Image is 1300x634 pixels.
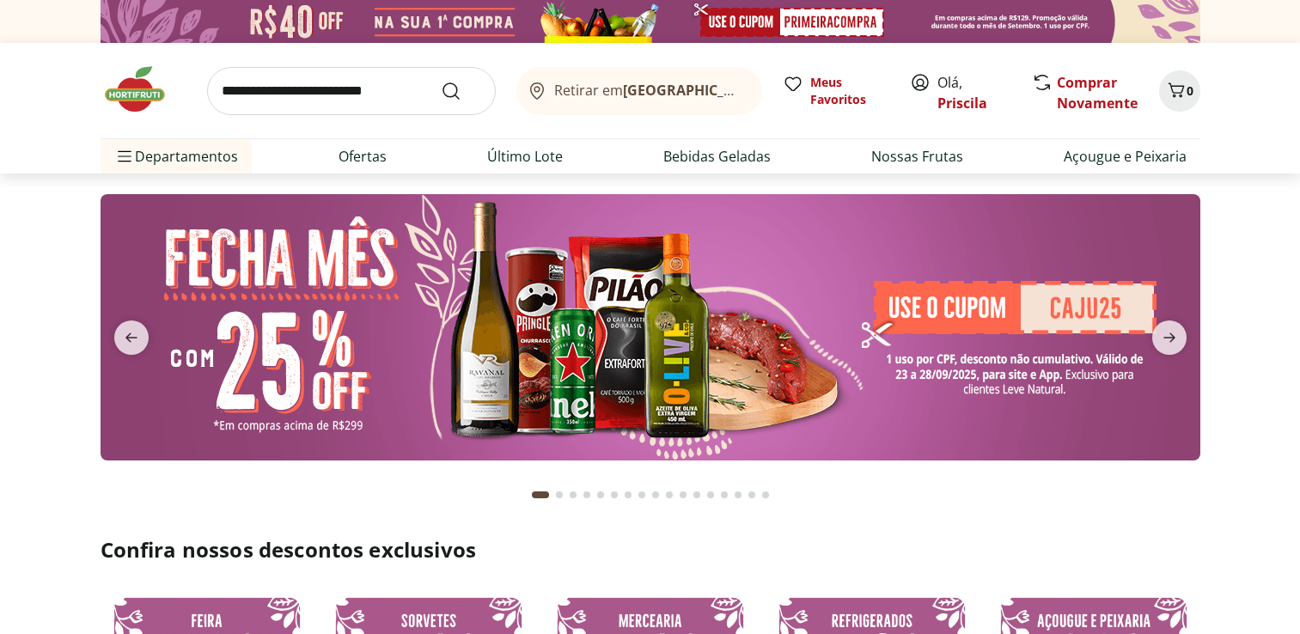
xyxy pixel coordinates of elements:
[101,194,1200,460] img: banana
[101,536,1200,564] h2: Confira nossos descontos exclusivos
[690,474,704,515] button: Go to page 12 from fs-carousel
[810,74,889,108] span: Meus Favoritos
[783,74,889,108] a: Meus Favoritos
[1187,82,1193,99] span: 0
[1138,320,1200,355] button: next
[101,320,162,355] button: previous
[621,474,635,515] button: Go to page 7 from fs-carousel
[101,64,186,115] img: Hortifruti
[1159,70,1200,112] button: Carrinho
[1057,73,1138,113] a: Comprar Novamente
[662,474,676,515] button: Go to page 10 from fs-carousel
[607,474,621,515] button: Go to page 6 from fs-carousel
[731,474,745,515] button: Go to page 15 from fs-carousel
[580,474,594,515] button: Go to page 4 from fs-carousel
[649,474,662,515] button: Go to page 9 from fs-carousel
[937,72,1014,113] span: Olá,
[594,474,607,515] button: Go to page 5 from fs-carousel
[1064,146,1187,167] a: Açougue e Peixaria
[528,474,552,515] button: Current page from fs-carousel
[487,146,563,167] a: Último Lote
[552,474,566,515] button: Go to page 2 from fs-carousel
[676,474,690,515] button: Go to page 11 from fs-carousel
[566,474,580,515] button: Go to page 3 from fs-carousel
[937,94,987,113] a: Priscila
[635,474,649,515] button: Go to page 8 from fs-carousel
[745,474,759,515] button: Go to page 16 from fs-carousel
[663,146,771,167] a: Bebidas Geladas
[339,146,387,167] a: Ofertas
[871,146,963,167] a: Nossas Frutas
[516,67,762,115] button: Retirar em[GEOGRAPHIC_DATA]/[GEOGRAPHIC_DATA]
[554,82,744,98] span: Retirar em
[207,67,496,115] input: search
[704,474,717,515] button: Go to page 13 from fs-carousel
[114,136,238,177] span: Departamentos
[623,81,912,100] b: [GEOGRAPHIC_DATA]/[GEOGRAPHIC_DATA]
[717,474,731,515] button: Go to page 14 from fs-carousel
[114,136,135,177] button: Menu
[441,81,482,101] button: Submit Search
[759,474,772,515] button: Go to page 17 from fs-carousel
